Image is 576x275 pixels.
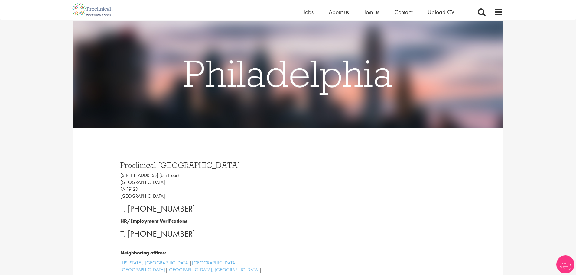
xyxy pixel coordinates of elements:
a: Join us [364,8,379,16]
a: About us [329,8,349,16]
a: [GEOGRAPHIC_DATA], [GEOGRAPHIC_DATA] [120,260,238,273]
img: Chatbot [556,255,574,273]
p: T. [PHONE_NUMBER] [120,203,284,215]
b: HR/Employment Verifications [120,218,187,224]
p: T. [PHONE_NUMBER] [120,228,284,240]
a: Contact [394,8,412,16]
p: [STREET_ADDRESS] (6th Floor) [GEOGRAPHIC_DATA] PA 19123 [GEOGRAPHIC_DATA] [120,172,284,200]
a: Jobs [303,8,314,16]
a: [GEOGRAPHIC_DATA], [GEOGRAPHIC_DATA] [168,267,259,273]
a: Upload CV [428,8,454,16]
h3: Proclinical [GEOGRAPHIC_DATA] [120,161,284,169]
a: [US_STATE], [GEOGRAPHIC_DATA] [120,260,190,266]
b: Neighboring offices: [120,250,166,256]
